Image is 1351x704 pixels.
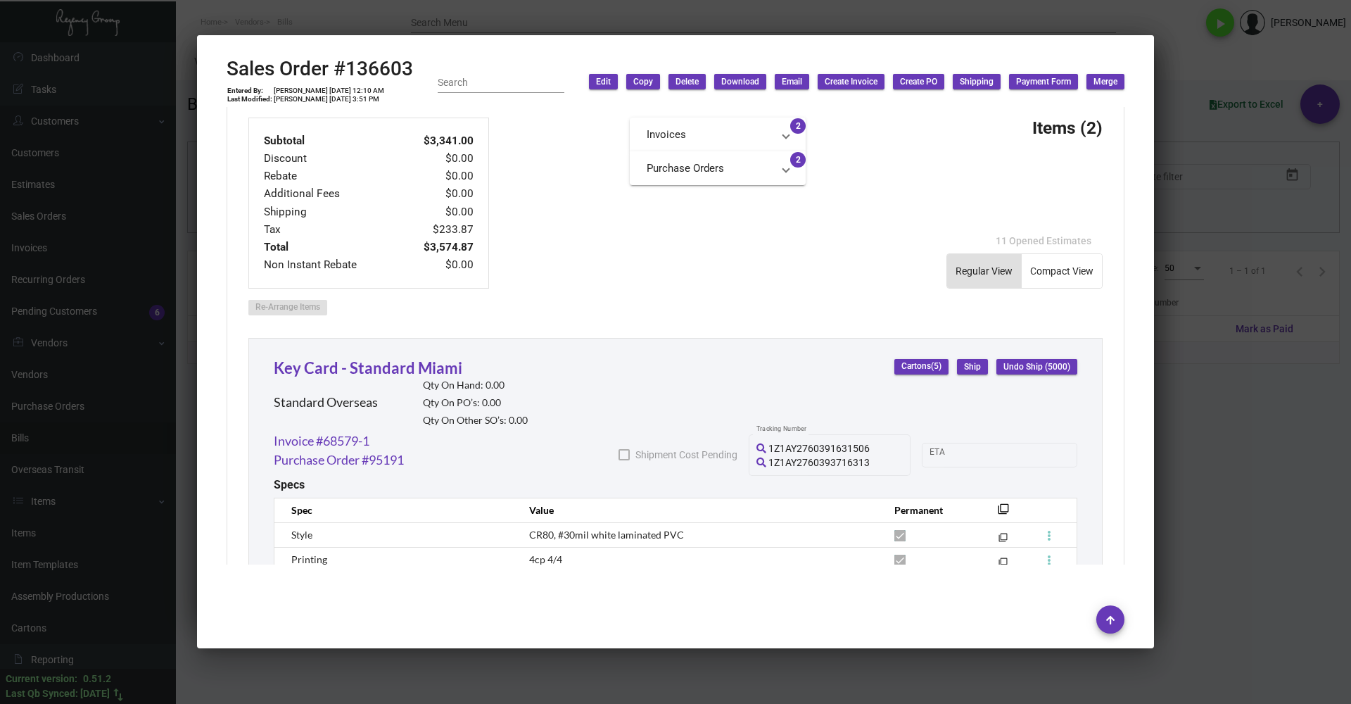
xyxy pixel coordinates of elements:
a: Invoice #68579-1 [274,432,369,451]
button: Re-Arrange Items [248,300,327,315]
span: Copy [633,76,653,88]
td: Tax [263,221,400,239]
h2: Sales Order #136603 [227,57,413,81]
h2: Specs [274,478,305,491]
a: Key Card - Standard Miami [274,358,462,377]
td: Entered By: [227,87,273,95]
th: Spec [274,498,515,522]
span: Style [291,529,312,541]
mat-panel-title: Invoices [647,127,772,143]
span: Printing [291,553,327,565]
h2: Qty On Hand: 0.00 [423,379,528,391]
div: Last Qb Synced: [DATE] [6,686,110,701]
span: Email [782,76,802,88]
mat-panel-title: Purchase Orders [647,161,772,177]
td: $0.00 [400,150,474,168]
span: Payment Form [1016,76,1071,88]
td: Total [263,239,400,256]
td: $0.00 [400,168,474,185]
span: Cartons [901,360,941,372]
button: Regular View [947,254,1021,288]
span: Undo Ship (5000) [1003,361,1070,373]
span: Create PO [900,76,937,88]
a: Purchase Order #95191 [274,451,404,470]
button: Ship [957,359,988,375]
h2: Standard Overseas [274,395,378,410]
td: [PERSON_NAME] [DATE] 12:10 AM [273,87,385,95]
mat-icon: filter_none [998,508,1009,519]
td: $233.87 [400,221,474,239]
td: $0.00 [400,185,474,203]
span: Shipment Cost Pending [635,446,737,463]
button: Create PO [893,74,944,89]
mat-expansion-panel-header: Invoices [630,118,806,151]
div: 0.51.2 [83,672,111,686]
h3: Items (2) [1032,118,1103,138]
button: Download [714,74,766,89]
h2: Qty On PO’s: 0.00 [423,397,528,409]
input: End date [985,449,1053,460]
mat-icon: filter_none [998,536,1008,545]
span: Shipping [960,76,994,88]
button: Cartons(5) [894,359,949,375]
span: 4cp 4/4 [529,553,562,565]
input: Start date [930,449,973,460]
span: 11 Opened Estimates [996,235,1091,246]
button: 11 Opened Estimates [984,228,1103,253]
button: Email [775,74,809,89]
mat-icon: filter_none [998,560,1008,570]
th: Value [515,498,880,522]
td: Discount [263,150,400,168]
div: Current version: [6,672,77,686]
span: Merge [1093,76,1117,88]
td: Rebate [263,168,400,185]
td: $3,341.00 [400,132,474,150]
button: Delete [668,74,706,89]
button: Create Invoice [818,74,884,89]
td: Shipping [263,203,400,221]
button: Compact View [1022,254,1102,288]
span: 1Z1AY2760393716313 [768,457,870,468]
td: Non Instant Rebate [263,256,400,274]
td: Last Modified: [227,95,273,103]
span: 1Z1AY2760391631506 [768,443,870,454]
td: [PERSON_NAME] [DATE] 3:51 PM [273,95,385,103]
span: Create Invoice [825,76,877,88]
th: Permanent [880,498,977,522]
td: $0.00 [400,203,474,221]
span: (5) [931,362,941,372]
td: Subtotal [263,132,400,150]
span: Ship [964,361,981,373]
span: Delete [675,76,699,88]
td: $3,574.87 [400,239,474,256]
button: Merge [1086,74,1124,89]
mat-expansion-panel-header: Purchase Orders [630,151,806,185]
span: CR80, #30mil white laminated PVC [529,529,684,541]
td: Additional Fees [263,185,400,203]
span: Re-Arrange Items [255,303,320,313]
button: Payment Form [1009,74,1078,89]
td: $0.00 [400,256,474,274]
button: Undo Ship (5000) [996,359,1077,375]
button: Shipping [953,74,1001,89]
span: Download [721,76,759,88]
h2: Qty On Other SO’s: 0.00 [423,415,528,427]
button: Copy [626,74,660,89]
span: Edit [596,76,611,88]
button: Edit [589,74,618,89]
